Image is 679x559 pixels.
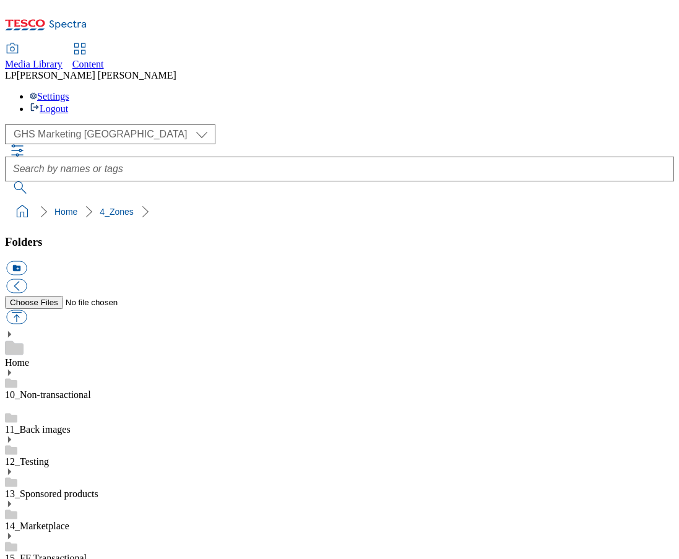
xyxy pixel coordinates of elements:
[54,207,77,217] a: Home
[5,424,71,435] a: 11_Back images
[30,91,69,102] a: Settings
[100,207,133,217] a: 4_Zones
[30,103,68,114] a: Logout
[5,70,17,80] span: LP
[5,157,674,181] input: Search by names or tags
[5,521,69,531] a: 14_Marketplace
[5,488,98,499] a: 13_Sponsored products
[5,44,63,70] a: Media Library
[72,59,104,69] span: Content
[17,70,176,80] span: [PERSON_NAME] [PERSON_NAME]
[5,59,63,69] span: Media Library
[72,44,104,70] a: Content
[5,389,91,400] a: 10_Non-transactional
[5,200,674,223] nav: breadcrumb
[5,357,29,368] a: Home
[5,235,674,249] h3: Folders
[12,202,32,222] a: home
[5,456,49,467] a: 12_Testing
